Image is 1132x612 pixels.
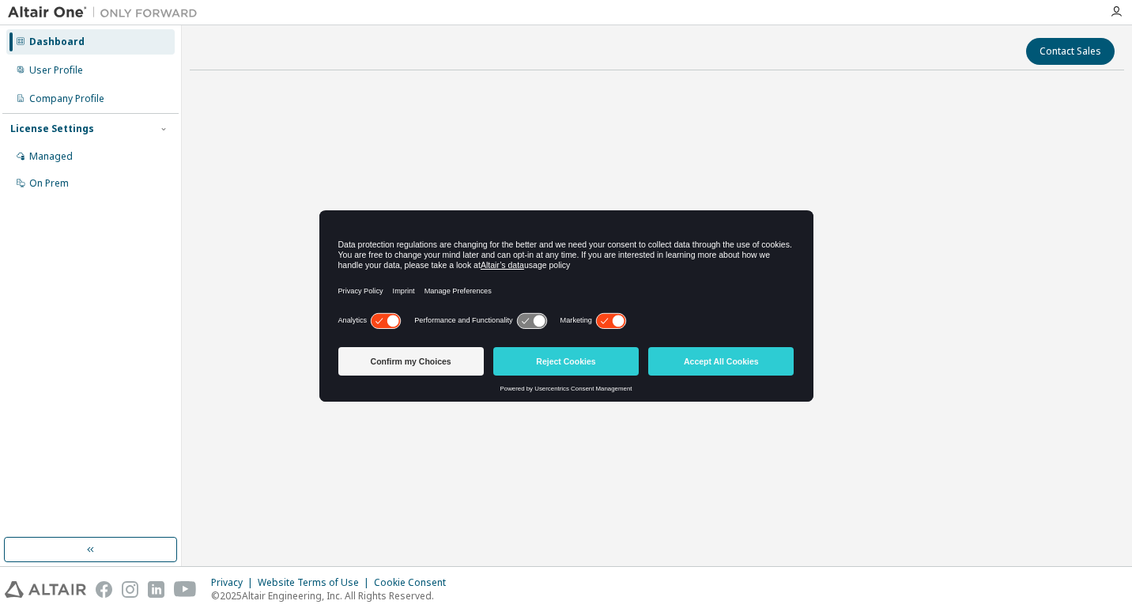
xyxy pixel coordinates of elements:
button: Contact Sales [1026,38,1115,65]
p: © 2025 Altair Engineering, Inc. All Rights Reserved. [211,589,455,603]
div: Dashboard [29,36,85,48]
div: On Prem [29,177,69,190]
div: Managed [29,150,73,163]
div: Privacy [211,576,258,589]
img: altair_logo.svg [5,581,86,598]
div: User Profile [29,64,83,77]
img: Altair One [8,5,206,21]
div: License Settings [10,123,94,135]
img: instagram.svg [122,581,138,598]
img: linkedin.svg [148,581,164,598]
img: youtube.svg [174,581,197,598]
div: Company Profile [29,93,104,105]
div: Website Terms of Use [258,576,374,589]
img: facebook.svg [96,581,112,598]
div: Cookie Consent [374,576,455,589]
